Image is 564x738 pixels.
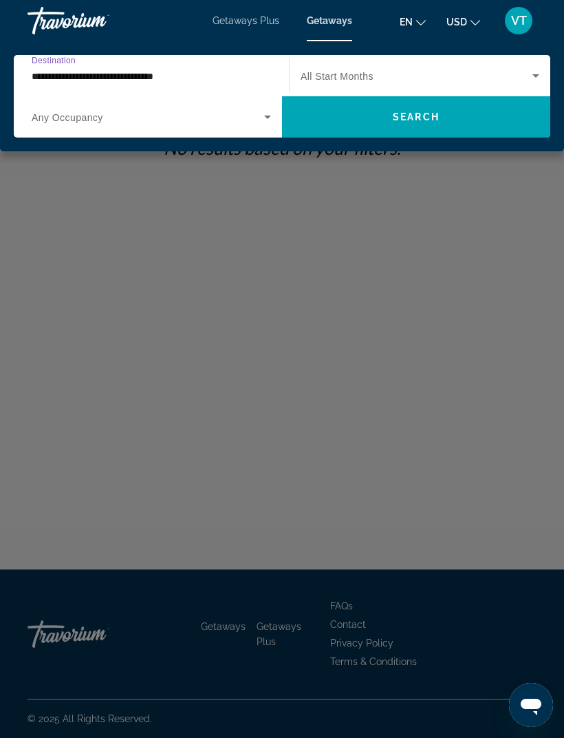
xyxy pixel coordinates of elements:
span: VT [511,14,527,28]
span: USD [446,17,467,28]
a: Travorium [28,3,165,39]
span: Search [393,111,440,122]
iframe: Button to launch messaging window [509,683,553,727]
button: Change language [400,12,426,32]
span: Destination [32,56,76,65]
a: Getaways [307,15,352,26]
button: Change currency [446,12,480,32]
button: User Menu [501,6,536,35]
span: All Start Months [301,71,373,82]
button: Search [282,96,550,138]
span: Any Occupancy [32,112,103,123]
a: Getaways Plus [213,15,279,26]
span: en [400,17,413,28]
